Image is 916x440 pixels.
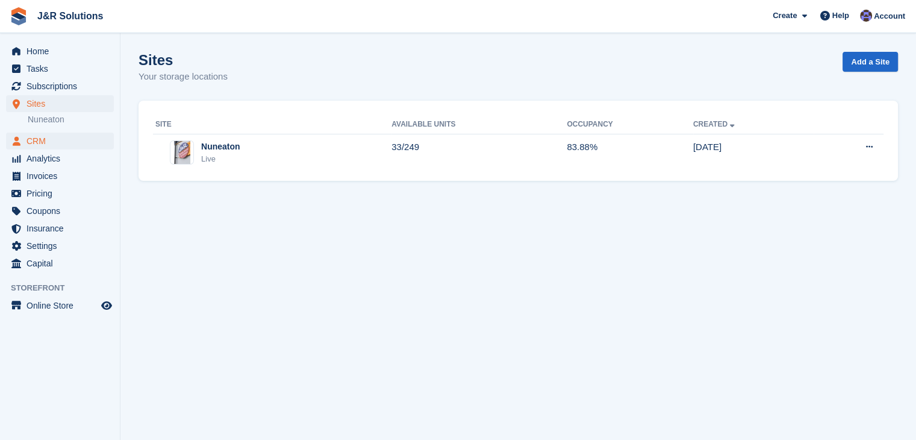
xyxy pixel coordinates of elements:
[391,134,567,171] td: 33/249
[26,78,99,95] span: Subscriptions
[6,150,114,167] a: menu
[832,10,849,22] span: Help
[11,282,120,294] span: Storefront
[6,95,114,112] a: menu
[6,203,114,219] a: menu
[6,78,114,95] a: menu
[26,185,99,202] span: Pricing
[139,70,228,84] p: Your storage locations
[26,60,99,77] span: Tasks
[26,168,99,184] span: Invoices
[6,297,114,314] a: menu
[153,115,391,134] th: Site
[843,52,898,72] a: Add a Site
[26,255,99,272] span: Capital
[6,168,114,184] a: menu
[567,134,693,171] td: 83.88%
[26,237,99,254] span: Settings
[391,115,567,134] th: Available Units
[26,203,99,219] span: Coupons
[33,6,108,26] a: J&R Solutions
[26,297,99,314] span: Online Store
[6,237,114,254] a: menu
[26,220,99,237] span: Insurance
[26,95,99,112] span: Sites
[28,114,114,125] a: Nuneaton
[10,7,28,25] img: stora-icon-8386f47178a22dfd0bd8f6a31ec36ba5ce8667c1dd55bd0f319d3a0aa187defe.svg
[567,115,693,134] th: Occupancy
[6,255,114,272] a: menu
[201,140,240,153] div: Nuneaton
[6,185,114,202] a: menu
[773,10,797,22] span: Create
[6,220,114,237] a: menu
[26,133,99,149] span: CRM
[860,10,872,22] img: Morgan Brown
[174,140,190,165] img: Image of Nuneaton site
[26,150,99,167] span: Analytics
[99,298,114,313] a: Preview store
[6,60,114,77] a: menu
[26,43,99,60] span: Home
[201,153,240,165] div: Live
[6,43,114,60] a: menu
[693,134,814,171] td: [DATE]
[6,133,114,149] a: menu
[139,52,228,68] h1: Sites
[693,120,737,128] a: Created
[874,10,905,22] span: Account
